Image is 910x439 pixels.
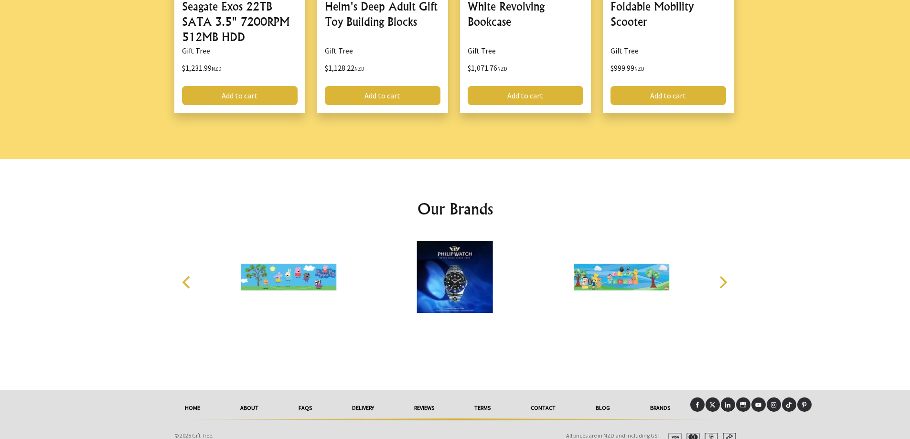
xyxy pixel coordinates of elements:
[630,397,690,418] a: Brands
[394,397,454,418] a: reviews
[407,241,503,313] img: Philip Watch
[511,397,576,418] a: Contact
[332,397,394,418] a: delivery
[706,397,720,412] a: X (Twitter)
[751,397,766,412] a: Youtube
[468,86,583,105] a: Add to cart
[767,397,781,412] a: Instagram
[782,397,796,412] a: Tiktok
[574,241,669,313] img: Play School
[241,241,336,313] img: Peppa Pig
[278,397,332,418] a: FAQs
[220,397,278,418] a: About
[576,397,630,418] a: Blog
[797,397,812,412] a: Pinterest
[165,397,220,418] a: HOME
[182,86,298,105] a: Add to cart
[566,432,662,439] span: All prices are in NZD and including GST.
[172,197,738,220] h2: Our Brands
[454,397,511,418] a: Terms
[712,272,733,293] button: Next
[610,86,726,105] a: Add to cart
[174,432,214,439] span: © 2025 Gift Tree.
[325,86,440,105] a: Add to cart
[177,272,198,293] button: Previous
[690,397,705,412] a: Facebook
[721,397,735,412] a: LinkedIn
